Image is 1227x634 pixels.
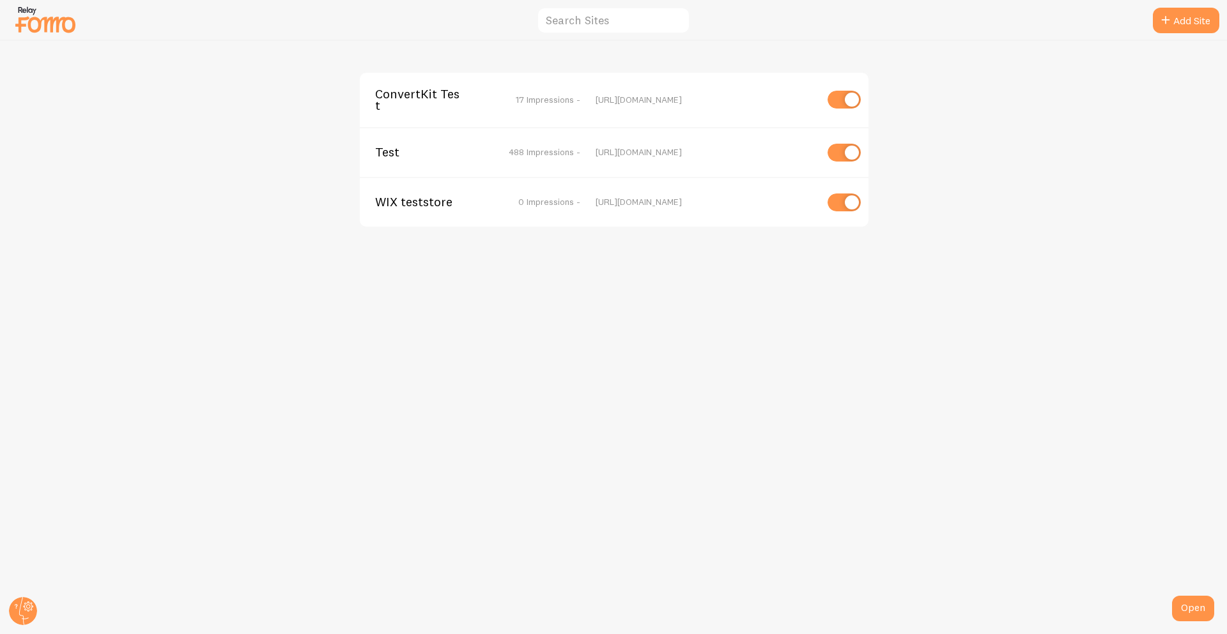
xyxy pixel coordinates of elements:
span: 0 Impressions - [518,196,580,208]
span: Test [375,146,478,158]
div: [URL][DOMAIN_NAME] [596,146,816,158]
div: [URL][DOMAIN_NAME] [596,94,816,105]
div: Open [1172,596,1214,621]
img: fomo-relay-logo-orange.svg [13,3,77,36]
span: 17 Impressions - [516,94,580,105]
span: 488 Impressions - [509,146,580,158]
span: ConvertKit Test [375,88,478,112]
span: WIX teststore [375,196,478,208]
div: [URL][DOMAIN_NAME] [596,196,816,208]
